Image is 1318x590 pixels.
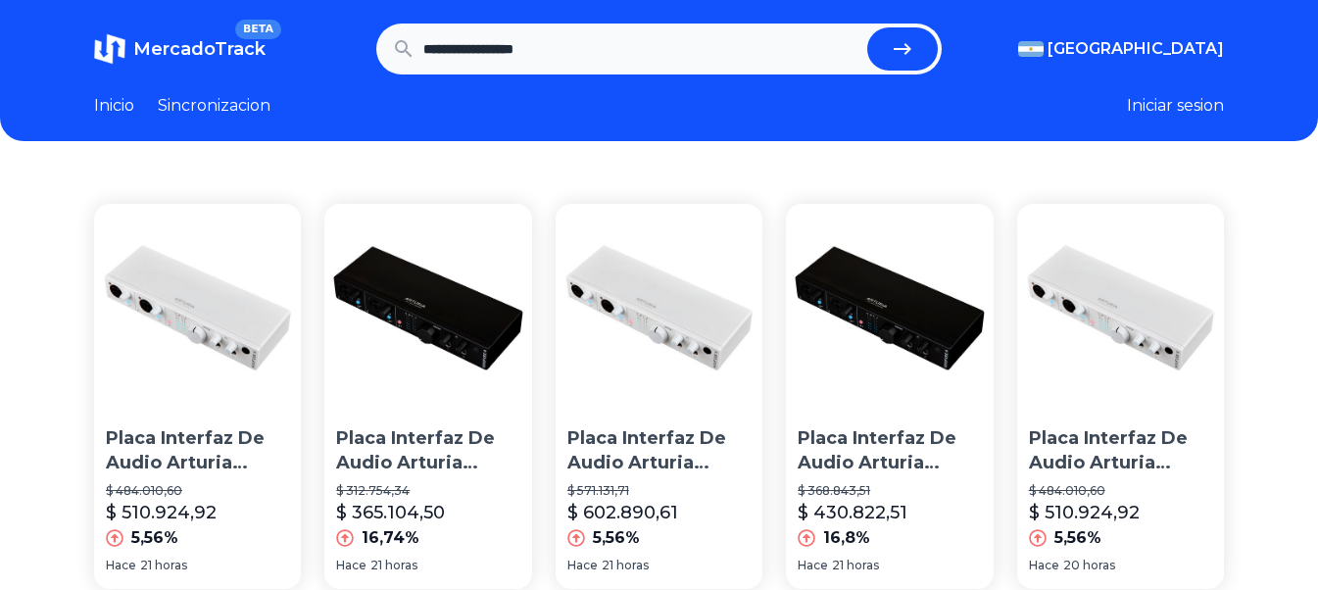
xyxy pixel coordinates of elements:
[106,426,289,475] p: Placa Interfaz De Audio Arturia Minifuse 4 White
[1054,526,1101,550] p: 5,56%
[94,33,125,65] img: MercadoTrack
[798,483,981,499] p: $ 368.843,51
[1029,499,1140,526] p: $ 510.924,92
[324,204,531,589] a: Placa Interfaz De Audio Arturia Minifuse 4 Black MidiPlaca Interfaz De Audio Arturia Minifuse 4 B...
[786,204,993,589] a: Placa Interfaz De Audio Arturia Minifuse 4 Black MidiPlaca Interfaz De Audio Arturia Minifuse 4 B...
[94,94,134,118] a: Inicio
[1048,37,1224,61] span: [GEOGRAPHIC_DATA]
[1029,558,1059,573] span: Hace
[336,483,519,499] p: $ 312.754,34
[1017,204,1224,589] a: Placa Interfaz De Audio Arturia Minifuse 4 White Color BlancoPlaca Interfaz De Audio Arturia Mini...
[1127,94,1224,118] button: Iniciar sesion
[556,204,762,589] a: Placa Interfaz De Audio Arturia Minifuse 4 White MidiPlaca Interfaz De Audio Arturia Minifuse 4 W...
[786,204,993,411] img: Placa Interfaz De Audio Arturia Minifuse 4 Black Midi
[1018,41,1044,57] img: Argentina
[1018,37,1224,61] button: [GEOGRAPHIC_DATA]
[1017,204,1224,411] img: Placa Interfaz De Audio Arturia Minifuse 4 White Color Blanco
[336,499,445,526] p: $ 365.104,50
[567,426,751,475] p: Placa Interfaz De Audio Arturia Minifuse 4 White Midi
[362,526,419,550] p: 16,74%
[94,33,266,65] a: MercadoTrackBETA
[94,204,301,589] a: Placa Interfaz De Audio Arturia Minifuse 4 WhitePlaca Interfaz De Audio Arturia Minifuse 4 White$...
[567,499,678,526] p: $ 602.890,61
[1029,426,1212,475] p: Placa Interfaz De Audio Arturia Minifuse 4 White Color [PERSON_NAME]
[593,526,640,550] p: 5,56%
[1029,483,1212,499] p: $ 484.010,60
[602,558,649,573] span: 21 horas
[567,483,751,499] p: $ 571.131,71
[370,558,417,573] span: 21 horas
[106,483,289,499] p: $ 484.010,60
[140,558,187,573] span: 21 horas
[798,426,981,475] p: Placa Interfaz De Audio Arturia Minifuse 4 Black Midi
[567,558,598,573] span: Hace
[324,204,531,411] img: Placa Interfaz De Audio Arturia Minifuse 4 Black Midi
[106,558,136,573] span: Hace
[106,499,217,526] p: $ 510.924,92
[823,526,870,550] p: 16,8%
[556,204,762,411] img: Placa Interfaz De Audio Arturia Minifuse 4 White Midi
[158,94,270,118] a: Sincronizacion
[131,526,178,550] p: 5,56%
[1063,558,1115,573] span: 20 horas
[798,499,907,526] p: $ 430.822,51
[798,558,828,573] span: Hace
[94,204,301,411] img: Placa Interfaz De Audio Arturia Minifuse 4 White
[235,20,281,39] span: BETA
[336,558,366,573] span: Hace
[133,38,266,60] span: MercadoTrack
[336,426,519,475] p: Placa Interfaz De Audio Arturia Minifuse 4 Black Midi
[832,558,879,573] span: 21 horas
